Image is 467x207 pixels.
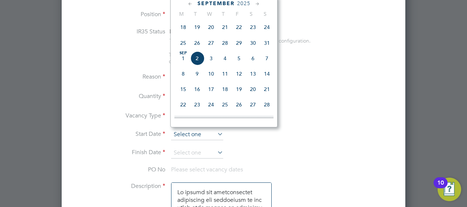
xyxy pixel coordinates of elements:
label: Finish Date [73,149,165,156]
input: Select one [171,148,223,159]
span: 24 [260,20,274,34]
span: 24 [204,98,218,112]
div: This feature can be enabled under this client's configuration. [170,36,311,44]
span: 25 [176,36,190,50]
span: 17 [204,82,218,96]
span: 23 [190,98,204,112]
span: 14 [260,67,274,81]
span: 28 [260,98,274,112]
span: 25 [218,98,232,112]
span: 12 [232,67,246,81]
span: 15 [176,82,190,96]
span: 30 [246,36,260,50]
span: 18 [218,82,232,96]
button: Open Resource Center, 10 new notifications [438,178,461,201]
label: Description [73,182,165,190]
span: 30 [190,113,204,127]
span: T [188,11,202,17]
span: 26 [232,98,246,112]
span: 5 [232,51,246,65]
span: 7 [260,51,274,65]
span: 20 [204,20,218,34]
span: 26 [190,36,204,50]
label: Start Date [73,130,165,138]
span: S [258,11,272,17]
label: IR35 Status [73,28,165,36]
span: 13 [246,67,260,81]
label: Vacancy Type [73,112,165,120]
span: 6 [246,51,260,65]
span: 4 [218,51,232,65]
span: 18 [176,20,190,34]
span: 31 [260,36,274,50]
span: 21 [260,82,274,96]
span: Please select vacancy dates [171,166,243,173]
input: Select one [171,129,223,140]
span: 29 [176,113,190,127]
span: 2025 [237,0,250,7]
span: 23 [246,20,260,34]
span: 9 [190,67,204,81]
span: F [230,11,244,17]
span: 20 [246,82,260,96]
span: 2 [190,51,204,65]
span: Disabled for this client. [170,28,229,35]
span: S [244,11,258,17]
span: 3 [204,51,218,65]
span: 22 [232,20,246,34]
span: 8 [176,67,190,81]
span: Sep [176,51,190,55]
span: T [216,11,230,17]
span: The status determination for this position can be updated after creating the vacancy [169,51,268,65]
span: 22 [176,98,190,112]
label: Reason [73,73,165,81]
span: 19 [232,82,246,96]
span: 27 [246,98,260,112]
span: 27 [204,36,218,50]
span: 29 [232,36,246,50]
span: 1 [176,51,190,65]
span: 16 [190,82,204,96]
label: PO No [73,166,165,174]
span: M [174,11,188,17]
label: Position [73,11,165,18]
span: 21 [218,20,232,34]
span: 19 [190,20,204,34]
span: 11 [218,67,232,81]
span: 28 [218,36,232,50]
div: 10 [437,183,444,192]
span: W [202,11,216,17]
label: Quantity [73,92,165,100]
span: September [198,0,235,7]
span: 10 [204,67,218,81]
